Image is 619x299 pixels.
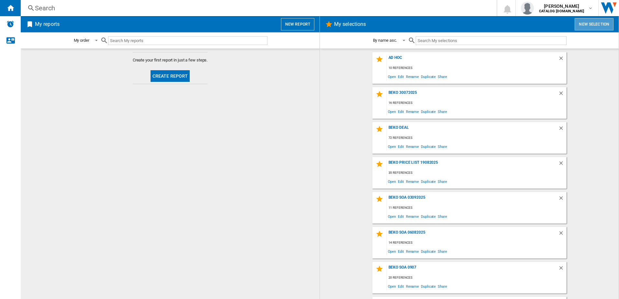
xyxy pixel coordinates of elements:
div: Beko SOA 06082025 [387,230,558,239]
span: Open [387,72,397,81]
img: profile.jpg [521,2,534,15]
div: 11 references [387,204,567,212]
span: Open [387,177,397,186]
span: Edit [397,177,405,186]
span: Share [437,72,448,81]
div: Beko SOA 03092025 [387,195,558,204]
span: Share [437,142,448,151]
div: Ad Hoc [387,55,558,64]
div: Delete [558,265,567,274]
div: My order [74,38,89,43]
div: 35 references [387,169,567,177]
span: Duplicate [420,142,437,151]
h2: My selections [333,18,367,30]
span: Share [437,107,448,116]
div: Search [35,4,480,13]
span: Share [437,247,448,256]
span: Share [437,212,448,221]
span: Open [387,282,397,291]
span: Edit [397,212,405,221]
span: Duplicate [420,282,437,291]
div: 16 references [387,99,567,107]
div: 14 references [387,239,567,247]
div: Beko SOA 0907 [387,265,558,274]
input: Search My reports [108,36,267,45]
div: Delete [558,90,567,99]
span: Edit [397,72,405,81]
span: Rename [405,177,420,186]
div: Beko Deal [387,125,558,134]
span: Duplicate [420,177,437,186]
span: [PERSON_NAME] [539,3,584,9]
span: Rename [405,142,420,151]
div: Beko 30072025 [387,90,558,99]
div: Delete [558,195,567,204]
span: Share [437,282,448,291]
span: Duplicate [420,72,437,81]
span: Open [387,142,397,151]
input: Search My selections [416,36,566,45]
span: Duplicate [420,107,437,116]
div: 72 references [387,134,567,142]
span: Rename [405,212,420,221]
div: 20 references [387,274,567,282]
span: Rename [405,107,420,116]
span: Edit [397,247,405,256]
div: Delete [558,230,567,239]
h2: My reports [34,18,61,30]
span: Edit [397,107,405,116]
img: alerts-logo.svg [6,20,14,28]
span: Edit [397,282,405,291]
button: New selection [575,18,613,30]
span: Create your first report in just a few steps. [133,57,208,63]
div: 10 references [387,64,567,72]
span: Open [387,212,397,221]
span: Rename [405,247,420,256]
div: By name asc. [373,38,397,43]
span: Rename [405,72,420,81]
span: Rename [405,282,420,291]
span: Duplicate [420,212,437,221]
div: Delete [558,160,567,169]
b: CATALOG [DOMAIN_NAME] [539,9,584,13]
span: Share [437,177,448,186]
span: Duplicate [420,247,437,256]
div: Beko Price List 19082025 [387,160,558,169]
span: Open [387,247,397,256]
span: Edit [397,142,405,151]
button: New report [281,18,314,30]
span: Open [387,107,397,116]
div: Delete [558,55,567,64]
button: Create report [151,70,190,82]
div: Delete [558,125,567,134]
